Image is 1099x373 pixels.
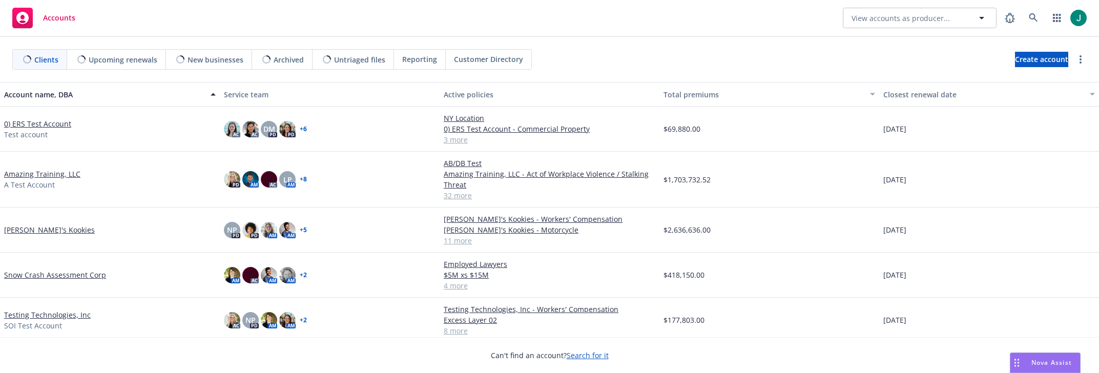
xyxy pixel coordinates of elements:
img: photo [242,222,259,238]
a: Search for it [567,350,609,360]
span: Upcoming renewals [89,54,157,65]
button: View accounts as producer... [843,8,997,28]
a: 0) ERS Test Account [4,118,71,129]
span: Create account [1015,50,1068,69]
span: $69,880.00 [663,123,700,134]
span: $418,150.00 [663,270,704,280]
img: photo [261,171,277,188]
a: + 2 [300,272,307,278]
a: 11 more [444,235,655,246]
a: Employed Lawyers [444,259,655,270]
img: photo [261,222,277,238]
span: Can't find an account? [491,350,609,361]
button: Nova Assist [1010,353,1081,373]
a: Amazing Training, LLC - Act of Workplace Violence / Stalking Threat [444,169,655,190]
a: Accounts [8,4,79,32]
div: Closest renewal date [883,89,1084,100]
img: photo [279,222,296,238]
a: Testing Technologies, Inc [4,309,91,320]
a: NY Location [444,113,655,123]
button: Active policies [440,82,659,107]
a: + 5 [300,227,307,233]
a: + 8 [300,176,307,182]
img: photo [242,267,259,283]
img: photo [1070,10,1087,26]
span: New businesses [188,54,243,65]
span: Clients [34,54,58,65]
a: 3 more [444,134,655,145]
div: Total premiums [663,89,864,100]
a: Excess Layer 02 [444,315,655,325]
a: more [1074,53,1087,66]
span: [DATE] [883,315,906,325]
a: AB/DB Test [444,158,655,169]
span: [DATE] [883,270,906,280]
a: [PERSON_NAME]'s Kookies - Workers' Compensation [444,214,655,224]
img: photo [242,171,259,188]
span: [DATE] [883,123,906,134]
a: Switch app [1047,8,1067,28]
a: [PERSON_NAME]'s Kookies - Motorcycle [444,224,655,235]
a: 8 more [444,325,655,336]
a: 0) ERS Test Account - Commercial Property [444,123,655,134]
span: Untriaged files [334,54,385,65]
img: photo [242,121,259,137]
a: [PERSON_NAME]'s Kookies [4,224,95,235]
a: + 6 [300,126,307,132]
button: Closest renewal date [879,82,1099,107]
img: photo [279,121,296,137]
span: $177,803.00 [663,315,704,325]
img: photo [279,267,296,283]
span: A Test Account [4,179,55,190]
a: $5M xs $15M [444,270,655,280]
span: DM [263,123,275,134]
span: Customer Directory [454,54,523,65]
img: photo [224,121,240,137]
div: Service team [224,89,436,100]
span: Reporting [402,54,437,65]
a: 32 more [444,190,655,201]
span: View accounts as producer... [852,13,950,24]
a: Create account [1015,52,1068,67]
span: SOI Test Account [4,320,62,331]
img: photo [261,312,277,328]
span: LP [283,174,292,185]
span: NP [245,315,256,325]
span: Accounts [43,14,75,22]
span: Nova Assist [1031,358,1072,367]
button: Service team [220,82,440,107]
span: [DATE] [883,174,906,185]
a: Report a Bug [1000,8,1020,28]
img: photo [224,267,240,283]
img: photo [224,171,240,188]
a: Search [1023,8,1044,28]
span: $1,703,732.52 [663,174,711,185]
span: Archived [274,54,304,65]
a: + 2 [300,317,307,323]
span: $2,636,636.00 [663,224,711,235]
div: Account name, DBA [4,89,204,100]
a: Snow Crash Assessment Corp [4,270,106,280]
button: Total premiums [659,82,879,107]
img: photo [224,312,240,328]
a: Testing Technologies, Inc - Workers' Compensation [444,304,655,315]
img: photo [261,267,277,283]
a: Amazing Training, LLC [4,169,80,179]
div: Active policies [444,89,655,100]
span: Test account [4,129,48,140]
div: Drag to move [1010,353,1023,372]
span: [DATE] [883,224,906,235]
a: 4 more [444,280,655,291]
span: NP [227,224,237,235]
img: photo [279,312,296,328]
